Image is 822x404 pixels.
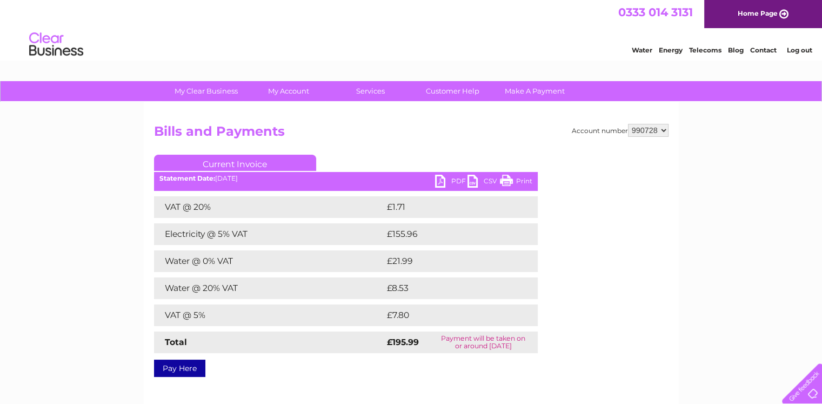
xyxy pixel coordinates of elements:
[154,155,316,171] a: Current Invoice
[384,277,512,299] td: £8.53
[154,304,384,326] td: VAT @ 5%
[632,46,652,54] a: Water
[384,196,509,218] td: £1.71
[618,5,693,19] a: 0333 014 3131
[244,81,333,101] a: My Account
[490,81,579,101] a: Make A Payment
[159,174,215,182] b: Statement Date:
[467,175,500,190] a: CSV
[156,6,667,52] div: Clear Business is a trading name of Verastar Limited (registered in [GEOGRAPHIC_DATA] No. 3667643...
[387,337,419,347] strong: £195.99
[154,175,538,182] div: [DATE]
[750,46,777,54] a: Contact
[689,46,721,54] a: Telecoms
[384,250,515,272] td: £21.99
[154,250,384,272] td: Water @ 0% VAT
[435,175,467,190] a: PDF
[572,124,669,137] div: Account number
[384,304,512,326] td: £7.80
[165,337,187,347] strong: Total
[429,332,538,353] td: Payment will be taken on or around [DATE]
[326,81,415,101] a: Services
[162,81,251,101] a: My Clear Business
[728,46,744,54] a: Blog
[154,196,384,218] td: VAT @ 20%
[154,277,384,299] td: Water @ 20% VAT
[154,223,384,245] td: Electricity @ 5% VAT
[659,46,683,54] a: Energy
[500,175,532,190] a: Print
[154,360,205,377] a: Pay Here
[154,124,669,144] h2: Bills and Payments
[408,81,497,101] a: Customer Help
[786,46,812,54] a: Log out
[29,28,84,61] img: logo.png
[384,223,518,245] td: £155.96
